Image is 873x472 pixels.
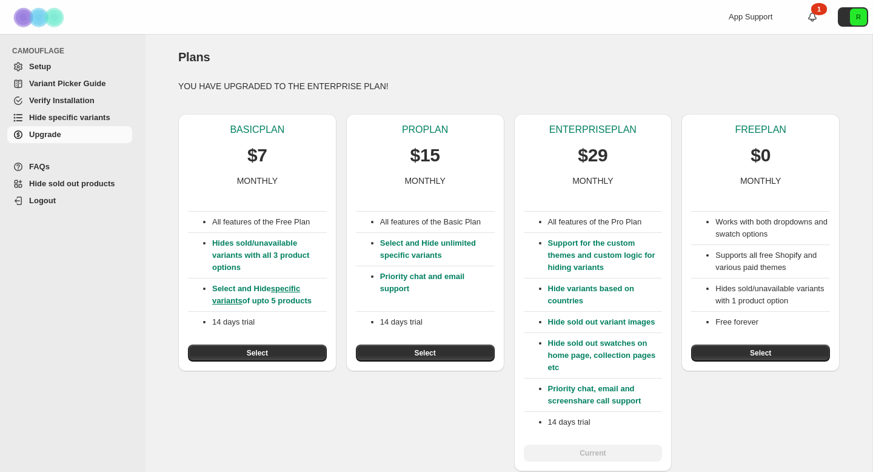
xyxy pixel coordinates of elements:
p: Select and Hide unlimited specific variants [380,237,495,261]
a: Variant Picker Guide [7,75,132,92]
a: 1 [806,11,818,23]
p: $15 [410,143,440,167]
p: 14 days trial [548,416,663,428]
span: Select [247,348,268,358]
span: Logout [29,196,56,205]
img: Camouflage [10,1,70,34]
p: All features of the Free Plan [212,216,327,228]
p: 14 days trial [212,316,327,328]
p: BASIC PLAN [230,124,284,136]
p: $29 [578,143,607,167]
a: Logout [7,192,132,209]
p: All features of the Basic Plan [380,216,495,228]
span: App Support [729,12,772,21]
button: Avatar with initials R [838,7,868,27]
p: 14 days trial [380,316,495,328]
p: MONTHLY [740,175,781,187]
p: Hide sold out variant images [548,316,663,328]
p: Select and Hide of upto 5 products [212,283,327,307]
button: Select [188,345,327,362]
a: Hide sold out products [7,175,132,192]
p: YOU HAVE UPGRADED TO THE ENTERPRISE PLAN! [178,80,840,92]
p: $0 [751,143,771,167]
span: Verify Installation [29,96,95,105]
li: Works with both dropdowns and swatch options [715,216,830,240]
span: FAQs [29,162,50,171]
p: PRO PLAN [402,124,448,136]
text: R [856,13,861,21]
span: Variant Picker Guide [29,79,105,88]
li: Hides sold/unavailable variants with 1 product option [715,283,830,307]
p: Hide sold out swatches on home page, collection pages etc [548,337,663,374]
p: ENTERPRISE PLAN [549,124,637,136]
span: Hide sold out products [29,179,115,188]
li: Supports all free Shopify and various paid themes [715,249,830,274]
span: Select [750,348,771,358]
div: 1 [811,3,827,15]
p: Priority chat and email support [380,271,495,307]
span: Plans [178,50,210,64]
span: Select [414,348,435,358]
span: Setup [29,62,51,71]
a: Upgrade [7,126,132,143]
p: FREE PLAN [735,124,786,136]
p: Support for the custom themes and custom logic for hiding variants [548,237,663,274]
span: CAMOUFLAGE [12,46,137,56]
p: $7 [247,143,267,167]
p: MONTHLY [237,175,278,187]
p: Hide variants based on countries [548,283,663,307]
span: Hide specific variants [29,113,110,122]
button: Select [691,345,830,362]
p: All features of the Pro Plan [548,216,663,228]
span: Upgrade [29,130,61,139]
a: Verify Installation [7,92,132,109]
a: Hide specific variants [7,109,132,126]
p: MONTHLY [572,175,613,187]
a: FAQs [7,158,132,175]
span: Avatar with initials R [850,8,867,25]
p: MONTHLY [404,175,445,187]
p: Hides sold/unavailable variants with all 3 product options [212,237,327,274]
button: Select [356,345,495,362]
p: Priority chat, email and screenshare call support [548,383,663,407]
a: Setup [7,58,132,75]
li: Free forever [715,316,830,328]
